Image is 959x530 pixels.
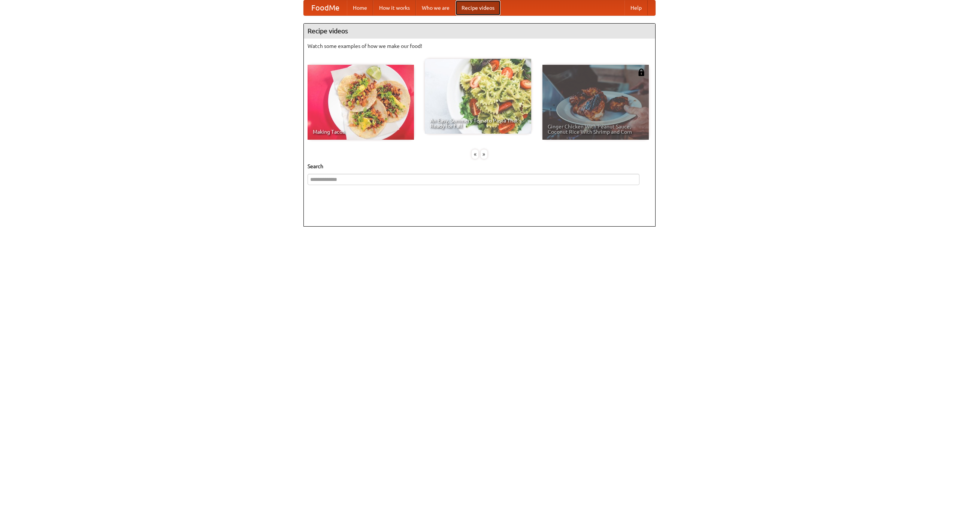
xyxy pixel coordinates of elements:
a: Home [347,0,373,15]
a: How it works [373,0,416,15]
p: Watch some examples of how we make our food! [308,42,651,50]
a: Help [624,0,648,15]
div: « [472,149,478,159]
a: An Easy, Summery Tomato Pasta That's Ready for Fall [425,59,531,134]
span: An Easy, Summery Tomato Pasta That's Ready for Fall [430,118,526,128]
span: Making Tacos [313,129,409,134]
h5: Search [308,163,651,170]
a: Making Tacos [308,65,414,140]
a: Recipe videos [456,0,500,15]
a: FoodMe [304,0,347,15]
h4: Recipe videos [304,24,655,39]
a: Who we are [416,0,456,15]
img: 483408.png [638,69,645,76]
div: » [481,149,487,159]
